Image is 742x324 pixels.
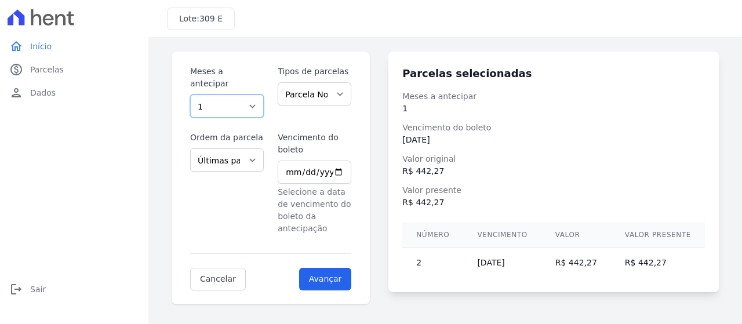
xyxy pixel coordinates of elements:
dd: [DATE] [402,134,705,146]
dt: Valor original [402,153,705,165]
td: [DATE] [463,247,541,279]
input: Avançar [299,268,352,290]
label: Tipos de parcelas [278,65,351,78]
label: Ordem da parcela [190,132,264,144]
i: paid [9,63,23,77]
dd: R$ 442,27 [402,196,705,209]
i: logout [9,282,23,296]
th: Valor [541,223,611,247]
span: 309 E [199,14,223,23]
h3: Parcelas selecionadas [402,65,705,81]
th: Valor presente [611,223,705,247]
span: Dados [30,87,56,99]
td: R$ 442,27 [611,247,705,279]
span: Sair [30,283,46,295]
h3: Lote: [179,13,223,25]
th: Vencimento [463,223,541,247]
a: personDados [5,81,144,104]
span: Início [30,41,52,52]
dt: Valor presente [402,184,705,196]
td: 2 [402,247,463,279]
a: logoutSair [5,278,144,301]
p: Selecione a data de vencimento do boleto da antecipação [278,186,351,235]
i: home [9,39,23,53]
a: Cancelar [190,268,246,290]
a: homeInício [5,35,144,58]
label: Meses a antecipar [190,65,264,90]
dt: Meses a antecipar [402,90,705,103]
label: Vencimento do boleto [278,132,351,156]
dd: R$ 442,27 [402,165,705,177]
dd: 1 [402,103,705,115]
td: R$ 442,27 [541,247,611,279]
dt: Vencimento do boleto [402,122,705,134]
span: Parcelas [30,64,64,75]
a: paidParcelas [5,58,144,81]
i: person [9,86,23,100]
th: Número [402,223,463,247]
